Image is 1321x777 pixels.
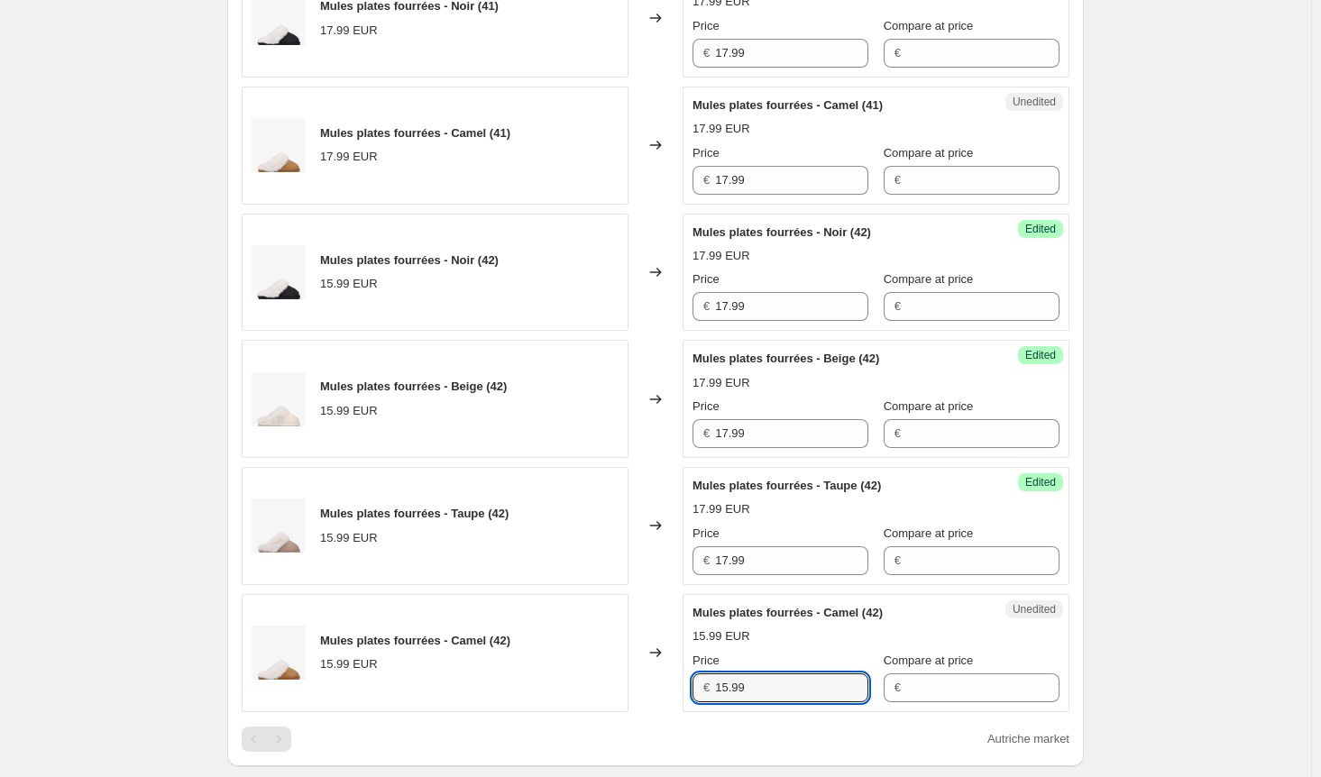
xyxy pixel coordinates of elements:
span: € [703,173,710,187]
span: € [894,681,901,694]
div: 15.99 EUR [693,627,750,645]
div: 17.99 EUR [320,148,378,166]
img: NOVA-7406-1_80x.jpg [252,372,306,426]
span: Compare at price [884,19,974,32]
img: NOVA-7408-1_80x.jpg [252,626,306,680]
span: Price [693,272,720,286]
span: € [703,299,710,313]
span: € [894,173,901,187]
span: € [894,553,901,567]
div: 17.99 EUR [320,22,378,40]
span: Price [693,399,720,413]
span: Compare at price [884,526,974,540]
nav: Pagination [242,727,291,752]
span: Mules plates fourrées - Beige (42) [693,352,879,365]
span: Mules plates fourrées - Camel (41) [320,126,510,140]
div: 17.99 EUR [693,500,750,518]
span: Edited [1025,348,1056,362]
span: Compare at price [884,272,974,286]
span: € [894,299,901,313]
span: Edited [1025,475,1056,489]
img: NOVA-7405-1_80x.jpg [252,245,306,299]
span: € [703,681,710,694]
span: Unedited [1013,95,1056,109]
span: € [894,46,901,59]
div: 17.99 EUR [693,247,750,265]
div: 15.99 EUR [320,402,378,420]
span: Price [693,654,720,667]
span: Mules plates fourrées - Camel (42) [320,634,510,647]
span: Mules plates fourrées - Noir (42) [320,253,499,267]
span: Unedited [1013,602,1056,617]
span: € [703,426,710,440]
span: Price [693,526,720,540]
span: Edited [1025,222,1056,236]
span: Mules plates fourrées - Noir (42) [693,225,871,239]
div: 15.99 EUR [320,529,378,547]
span: € [703,553,710,567]
span: Mules plates fourrées - Camel (42) [693,606,883,619]
span: Mules plates fourrées - Camel (41) [693,98,883,112]
span: Price [693,19,720,32]
span: Mules plates fourrées - Taupe (42) [320,507,509,520]
span: € [703,46,710,59]
span: Compare at price [884,654,974,667]
div: 17.99 EUR [693,374,750,392]
div: 15.99 EUR [320,275,378,293]
span: Mules plates fourrées - Taupe (42) [693,479,881,492]
span: € [894,426,901,440]
span: Compare at price [884,399,974,413]
img: NOVA-7408-1_80x.jpg [252,118,306,172]
span: Mules plates fourrées - Beige (42) [320,379,507,393]
span: Autriche market [987,732,1069,745]
span: Compare at price [884,146,974,160]
span: Price [693,146,720,160]
div: 15.99 EUR [320,655,378,673]
img: NOVA-7407-1_80x.jpg [252,498,306,553]
div: 17.99 EUR [693,120,750,138]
